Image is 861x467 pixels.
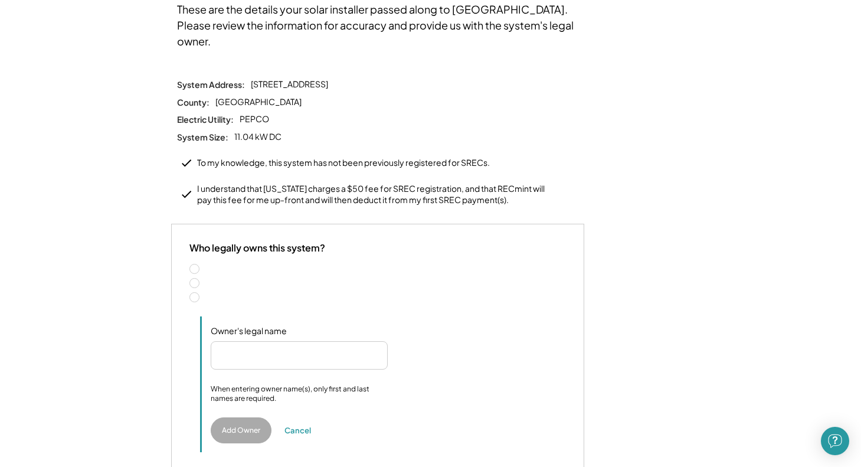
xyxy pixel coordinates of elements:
[251,79,328,90] div: [STREET_ADDRESS]
[211,325,329,337] h5: Owner's legal name
[177,132,228,142] div: System Size:
[189,242,325,254] div: Who legally owns this system?
[177,1,590,49] div: These are the details your solar installer passed along to [GEOGRAPHIC_DATA]. Please review the i...
[211,384,388,403] div: When entering owner name(s), only first and last names are required.
[240,113,269,125] div: PEPCO
[177,79,245,90] div: System Address:
[177,114,234,125] div: Electric Utility:
[211,417,271,443] button: Add Owner
[201,279,566,288] label: Two people
[201,265,566,273] label: One person
[197,183,551,206] div: I understand that [US_STATE] charges a $50 fee for SREC registration, and that RECmint will pay t...
[821,427,849,455] div: Open Intercom Messenger
[215,96,302,108] div: [GEOGRAPHIC_DATA]
[234,131,281,143] div: 11.04 kW DC
[177,97,209,107] div: County:
[197,157,490,169] div: To my knowledge, this system has not been previously registered for SRECs.
[280,422,316,439] button: Cancel
[201,293,566,302] label: A company, organization, or trust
